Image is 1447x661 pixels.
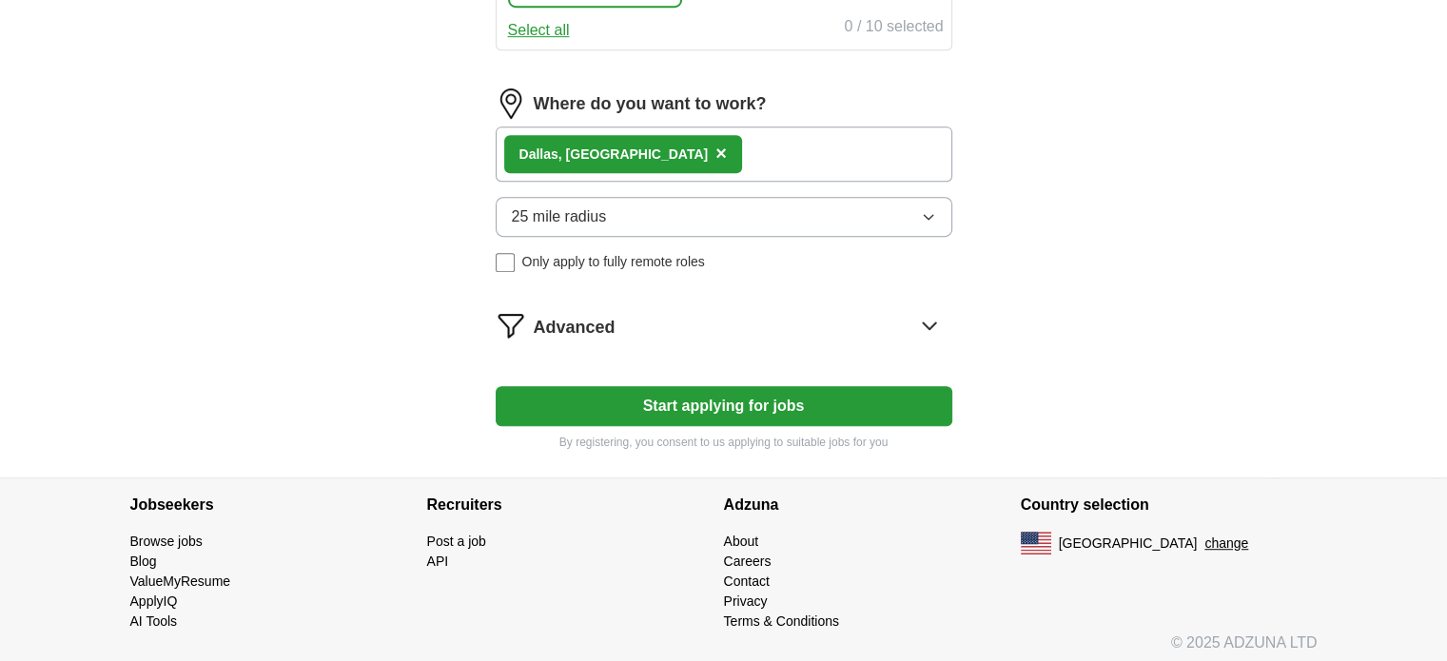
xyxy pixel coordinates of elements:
a: About [724,534,759,549]
p: By registering, you consent to us applying to suitable jobs for you [496,434,952,451]
img: location.png [496,88,526,119]
a: Contact [724,574,770,589]
a: Careers [724,554,772,569]
span: Only apply to fully remote roles [522,252,705,272]
a: ApplyIQ [130,593,178,609]
span: Advanced [534,315,616,340]
a: Browse jobs [130,534,203,549]
a: Terms & Conditions [724,613,839,629]
span: [GEOGRAPHIC_DATA] [1059,534,1198,554]
button: Select all [508,19,570,42]
span: × [715,143,727,164]
label: Where do you want to work? [534,91,767,117]
a: ValueMyResume [130,574,231,589]
a: Privacy [724,593,768,609]
div: 0 / 10 selected [844,15,943,42]
div: s, [GEOGRAPHIC_DATA] [519,145,709,165]
a: AI Tools [130,613,178,629]
button: Start applying for jobs [496,386,952,426]
button: × [715,140,727,168]
button: change [1204,534,1248,554]
input: Only apply to fully remote roles [496,253,515,272]
h4: Country selection [1021,478,1318,532]
a: Post a job [427,534,486,549]
a: Blog [130,554,157,569]
img: filter [496,310,526,340]
a: API [427,554,449,569]
button: 25 mile radius [496,197,952,237]
strong: Dalla [519,146,551,162]
span: 25 mile radius [512,205,607,228]
img: US flag [1021,532,1051,554]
